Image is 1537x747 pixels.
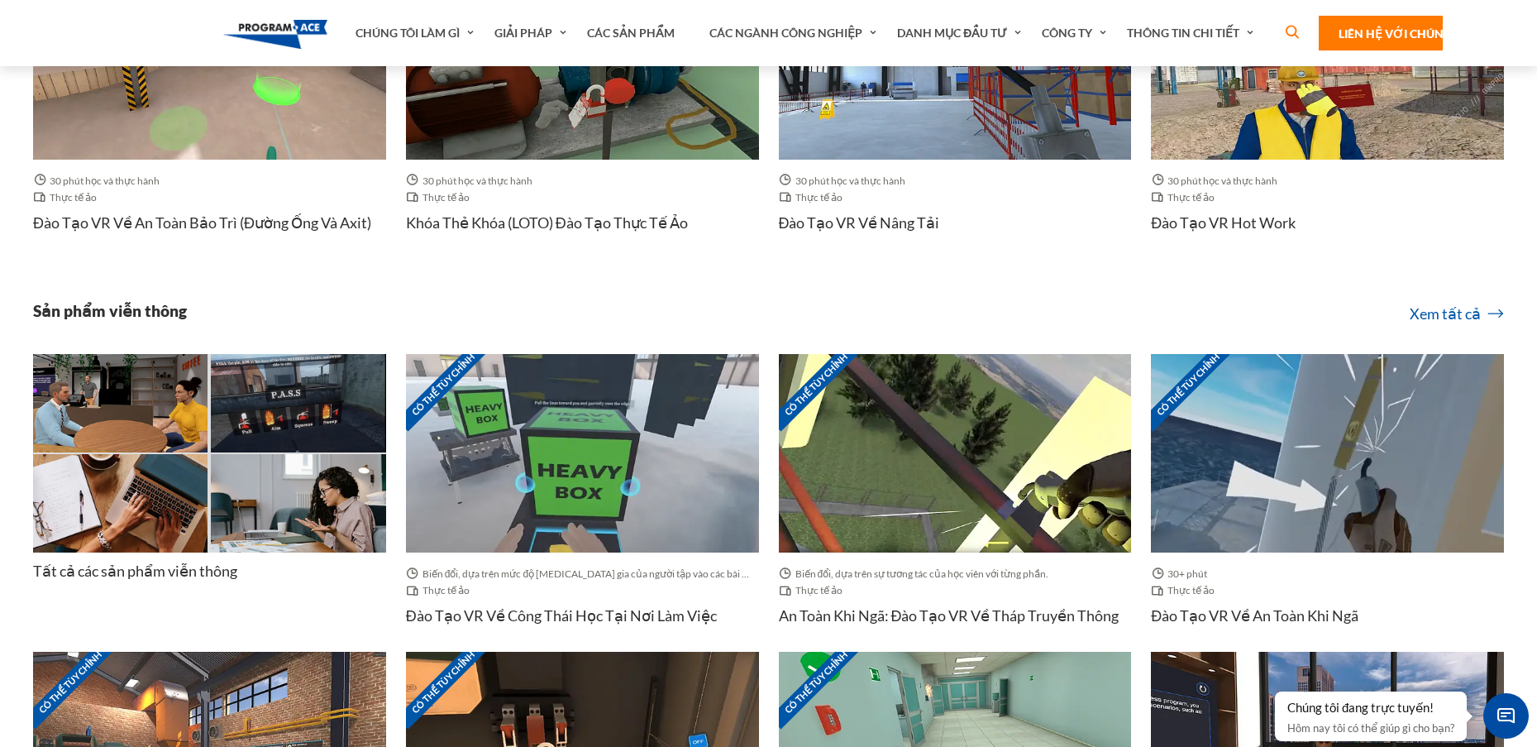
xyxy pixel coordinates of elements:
[50,191,97,204] font: Thực tế ảo
[33,562,237,580] font: Tất cả các sản phẩm viễn thông
[409,649,475,716] font: Có thể tùy chỉnh
[356,26,460,40] font: Chúng tôi làm gì
[779,354,1132,652] a: Có thể tùy chỉnh Hình thu nhỏ - An toàn khi ngã: Đào tạo VR về tháp truyền thông Biến đổi, dựa tr...
[897,26,1007,40] font: Danh mục đầu tư
[406,213,688,232] font: Khóa thẻ khóa (LOTO) Đào tạo thực tế ảo
[422,175,532,187] font: 30 phút học và thực hành
[37,649,103,716] font: Có thể tùy chỉnh
[1151,354,1504,652] a: Có thể tùy chỉnh Hình thu nhỏ - Đào tạo VR về an toàn khi ngã 30+ phút Thực tế ảo Đào tạo VR về a...
[223,20,328,49] img: Chương trình-Ace
[779,354,1132,553] img: Hình thu nhỏ - An toàn khi ngã: Đào tạo VR về tháp truyền thông
[1167,175,1277,187] font: 30 phút học và thực hành
[1151,606,1358,625] font: Đào tạo VR về an toàn khi ngã
[795,567,1049,580] font: Biến đổi, dựa trên sự tương tác của học viên với từng phần.
[422,584,470,596] font: Thực tế ảo
[795,584,842,596] font: Thực tế ảo
[709,26,862,40] font: Các ngành công nghiệp
[1151,354,1504,553] img: Hình thu nhỏ - Đào tạo VR về an toàn khi ngã
[1410,304,1481,323] font: Xem tất cả
[795,191,842,204] font: Thực tế ảo
[779,213,940,232] font: Đào tạo VR về nâng tải
[1287,721,1454,735] font: Hôm nay tôi có thể giúp gì cho bạn?
[409,352,475,418] font: Có thể tùy chỉnh
[33,354,208,453] img: Hình thu nhỏ - Đàm phán lương của bạn Đào tạo VR
[33,213,371,232] font: Đào tạo VR về An toàn bảo trì (Đường ống và Axit)
[1287,700,1434,715] font: Chúng tôi đang trực tuyến!
[1167,191,1215,204] font: Thực tế ảo
[494,26,552,40] font: Giải pháp
[795,175,905,187] font: 30 phút học và thực hành
[422,191,470,204] font: Thực tế ảo
[782,352,848,418] font: Có thể tùy chỉnh
[33,301,187,320] font: Sản phẩm viễn thông
[1410,303,1504,325] a: Xem tất cả
[406,354,759,652] a: Có thể tùy chỉnh Hình thu nhỏ - Đào tạo VR về công thái học tại nơi làm việc Biến đổi, dựa trên m...
[211,354,385,453] img: Hình thu nhỏ - Đào tạo thực tế ảo về phòng cháy chữa cháy
[211,454,385,553] img: Hình thu nhỏ - Cách trình bày qua video đào tạo VR
[1167,584,1215,596] font: Thực tế ảo
[1483,693,1529,739] span: Ứng Dụng Con Chat
[587,26,675,40] font: Các sản phẩm
[1127,26,1239,40] font: Thông tin chi tiết
[1042,26,1092,40] font: Công ty
[782,649,848,716] font: Có thể tùy chỉnh
[33,354,386,613] a: Hình thu nhỏ - Đàm phán lương của bạn Đào tạo VR Hình thu nhỏ - Đào tạo thực tế ảo về phòng cháy ...
[50,175,160,187] font: 30 phút học và thực hành
[406,354,759,553] img: Hình thu nhỏ - Đào tạo VR về công thái học tại nơi làm việc
[1167,567,1207,580] font: 30+ phút
[1339,26,1473,41] font: Liên hệ với chúng tôi
[422,567,759,580] font: Biến đổi, dựa trên mức độ [MEDICAL_DATA] gia của người tập vào các bài tập.
[1319,16,1443,50] a: Liên hệ với chúng tôi
[33,454,208,553] img: Hình thu nhỏ - Đào tạo VR về viết kinh doanh hiệu quả
[779,606,1119,625] font: An toàn khi ngã: Đào tạo VR về tháp truyền thông
[1151,213,1296,232] font: Đào tạo VR Hot Work
[1155,352,1221,418] font: Có thể tùy chỉnh
[406,606,717,625] font: Đào tạo VR về công thái học tại nơi làm việc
